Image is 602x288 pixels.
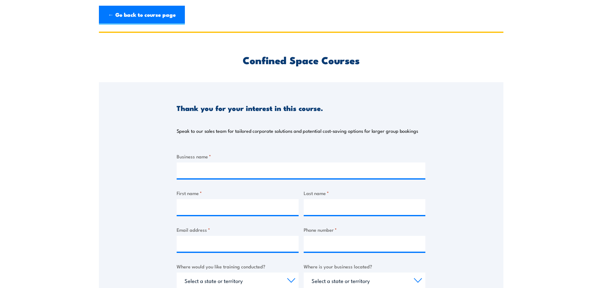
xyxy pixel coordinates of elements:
p: Speak to our sales team for tailored corporate solutions and potential cost-saving options for la... [177,128,418,134]
label: Where would you like training conducted? [177,263,299,270]
label: Phone number [304,226,426,233]
label: First name [177,189,299,197]
label: Last name [304,189,426,197]
label: Email address [177,226,299,233]
label: Where is your business located? [304,263,426,270]
label: Business name [177,153,425,160]
a: ← Go back to course page [99,6,185,25]
h3: Thank you for your interest in this course. [177,104,323,112]
h2: Confined Space Courses [177,55,425,64]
